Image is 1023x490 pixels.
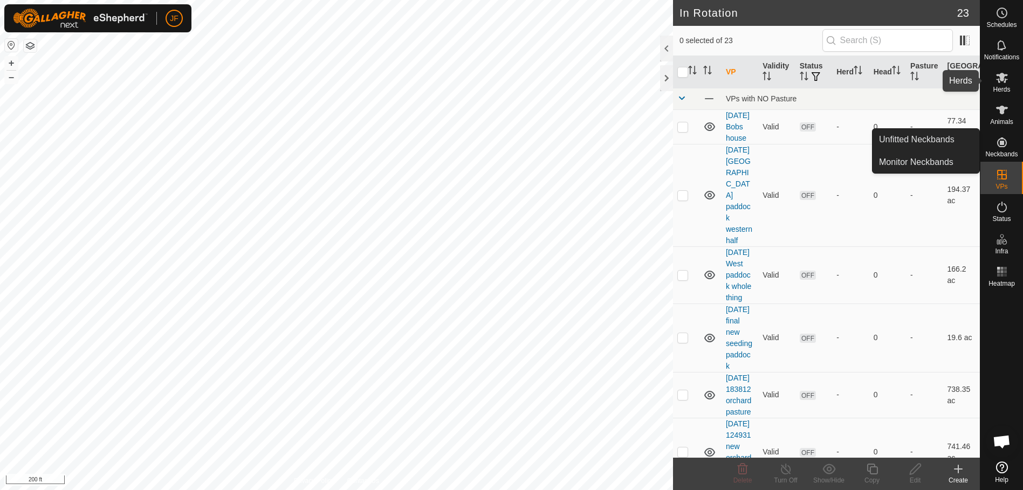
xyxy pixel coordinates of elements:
td: Valid [758,372,795,418]
span: Heatmap [988,280,1015,287]
td: 77.34 ac [943,109,980,144]
th: VP [722,56,758,88]
td: 0 [869,372,906,418]
td: Valid [758,303,795,372]
a: [DATE] [GEOGRAPHIC_DATA] paddock western half [726,146,752,245]
span: Delete [733,477,752,484]
button: Map Layers [24,39,37,52]
span: 0 selected of 23 [679,35,822,46]
div: Create [937,475,980,485]
span: Help [995,477,1008,483]
span: Unfitted Neckbands [879,133,955,146]
td: 19.6 ac [943,303,980,372]
span: OFF [800,391,816,400]
td: Valid [758,144,795,246]
th: Status [795,56,832,88]
span: OFF [800,448,816,457]
td: - [906,418,943,486]
span: Schedules [986,22,1017,28]
div: Copy [850,475,894,485]
div: - [836,190,864,201]
div: - [836,270,864,281]
p-sorticon: Activate to sort [854,67,862,76]
a: [DATE] West paddock whole thing [726,248,751,302]
td: Valid [758,109,795,144]
td: 738.35 ac [943,372,980,418]
td: - [906,303,943,372]
a: Help [980,457,1023,487]
th: Validity [758,56,795,88]
span: Monitor Neckbands [879,156,953,169]
p-sorticon: Activate to sort [910,73,919,82]
span: Neckbands [985,151,1018,157]
span: Herds [993,86,1010,93]
a: Contact Us [347,476,379,486]
button: + [5,57,18,70]
img: Gallagher Logo [13,9,148,28]
div: - [836,446,864,458]
span: Notifications [984,54,1019,60]
div: - [836,121,864,133]
div: - [836,332,864,343]
a: [DATE] Bobs house [726,111,750,142]
a: Unfitted Neckbands [873,129,979,150]
td: 0 [869,246,906,303]
p-sorticon: Activate to sort [892,67,901,76]
span: OFF [800,334,816,343]
p-sorticon: Activate to sort [763,73,771,82]
a: [DATE] final new seeding paddock [726,305,752,370]
td: Valid [758,418,795,486]
td: Valid [758,246,795,303]
span: Infra [995,248,1008,254]
div: - [836,389,864,401]
a: [DATE] 183812 orchard pasture [726,374,751,416]
th: Herd [832,56,869,88]
p-sorticon: Activate to sort [703,67,712,76]
div: Edit [894,475,937,485]
span: JF [170,13,178,24]
span: OFF [800,271,816,280]
p-sorticon: Activate to sort [688,67,697,76]
td: - [906,372,943,418]
a: Monitor Neckbands [873,151,979,173]
button: Reset Map [5,39,18,52]
td: 0 [869,303,906,372]
td: - [906,109,943,144]
th: Head [869,56,906,88]
div: Show/Hide [807,475,850,485]
div: VPs with NO Pasture [726,94,976,103]
span: 23 [957,5,969,21]
a: Privacy Policy [294,476,334,486]
div: Turn Off [764,475,807,485]
h2: In Rotation [679,6,957,19]
span: VPs [995,183,1007,190]
td: - [906,144,943,246]
p-sorticon: Activate to sort [964,73,973,82]
a: [DATE] 124931 new orchard from shop [726,419,751,485]
span: Status [992,216,1011,222]
th: [GEOGRAPHIC_DATA] Area [943,56,980,88]
td: 0 [869,109,906,144]
td: 0 [869,144,906,246]
span: OFF [800,122,816,132]
td: 166.2 ac [943,246,980,303]
td: 194.37 ac [943,144,980,246]
button: – [5,71,18,84]
td: - [906,246,943,303]
div: Open chat [986,425,1018,458]
td: 741.46 ac [943,418,980,486]
p-sorticon: Activate to sort [800,73,808,82]
input: Search (S) [822,29,953,52]
span: Animals [990,119,1013,125]
td: 0 [869,418,906,486]
th: Pasture [906,56,943,88]
span: OFF [800,191,816,200]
